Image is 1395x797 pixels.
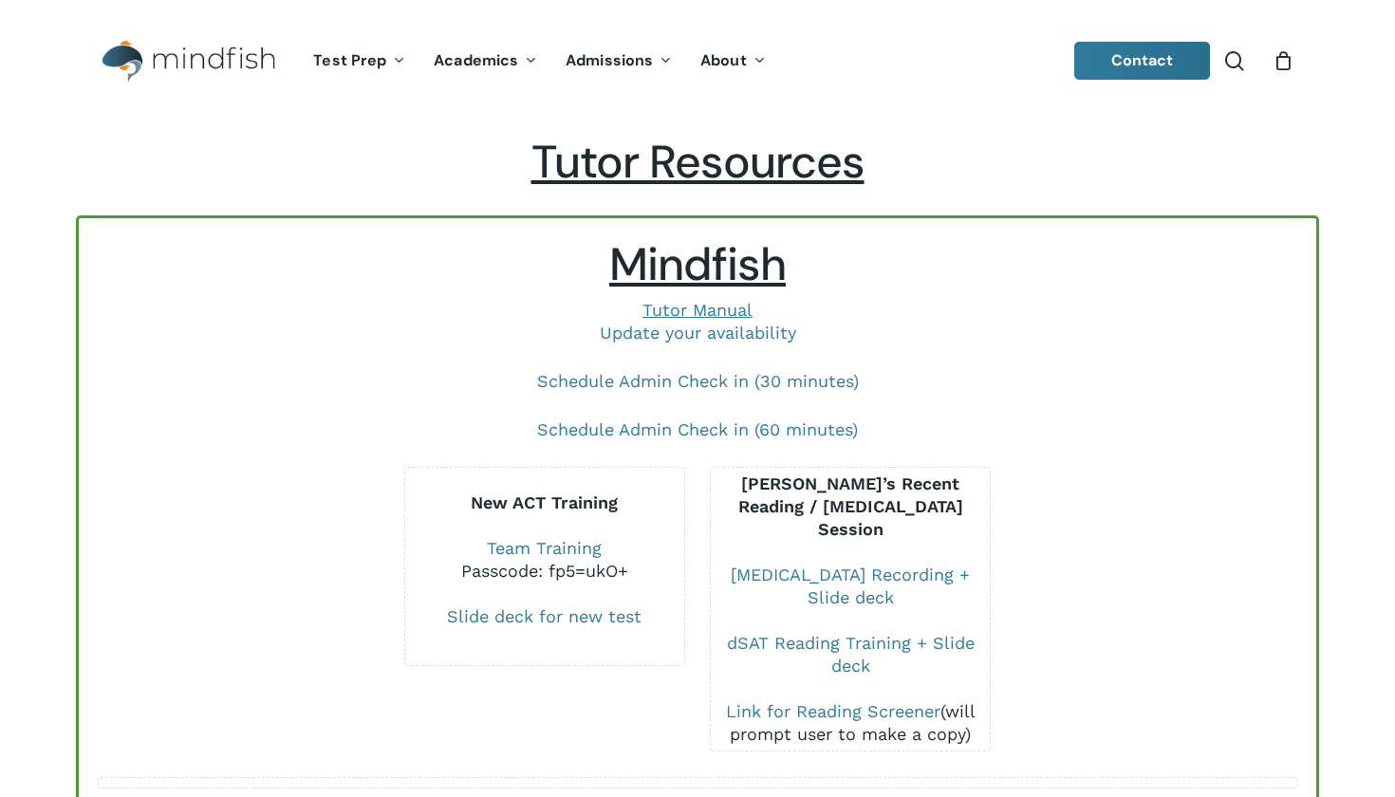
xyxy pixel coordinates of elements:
header: Main Menu [76,26,1319,97]
span: Mindfish [609,234,786,294]
a: Update your availability [600,323,796,343]
a: Admissions [551,53,686,69]
a: Test Prep [299,53,419,69]
div: (will prompt user to make a copy) [711,700,990,746]
a: Team Training [487,538,602,558]
a: Contact [1074,42,1211,80]
div: Passcode: fp5=ukO+ [405,560,684,583]
a: Schedule Admin Check in (60 minutes) [537,419,858,439]
span: About [700,50,747,70]
a: Tutor Manual [642,300,753,320]
a: dSAT Reading Training + Slide deck [727,633,975,676]
span: Academics [434,50,518,70]
a: Schedule Admin Check in (30 minutes) [537,371,859,391]
span: Admissions [566,50,653,70]
span: Test Prep [313,50,386,70]
span: Contact [1111,50,1174,70]
a: [MEDICAL_DATA] Recording + Slide deck [731,565,970,607]
a: Academics [419,53,551,69]
nav: Main Menu [299,26,779,97]
a: Slide deck for new test [447,606,642,626]
b: [PERSON_NAME]’s Recent Reading / [MEDICAL_DATA] Session [738,473,963,539]
a: Link for Reading Screener [726,701,940,721]
span: Tutor Resources [531,132,865,192]
b: New ACT Training [471,492,618,512]
a: About [686,53,780,69]
a: Cart [1273,50,1293,71]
